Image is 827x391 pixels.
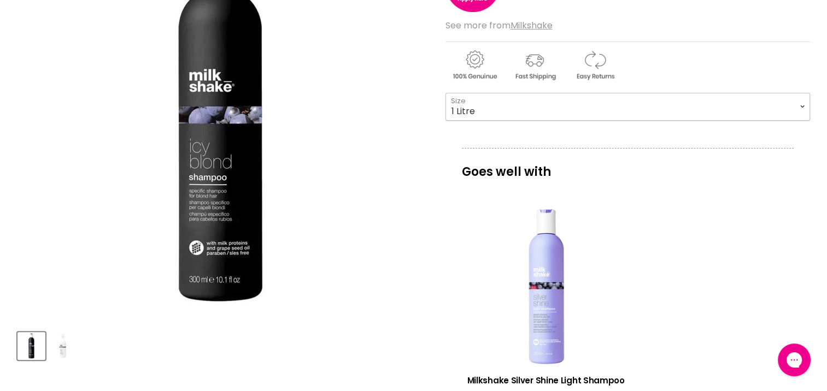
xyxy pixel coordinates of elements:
[19,333,44,359] img: Milkshake Icy Blond Shampoo
[17,332,45,360] button: Milkshake Icy Blond Shampoo
[49,332,77,360] button: Milkshake Icy Blond Shampoo
[511,19,553,32] a: Milkshake
[566,49,624,82] img: returns.gif
[445,19,553,32] span: See more from
[772,340,816,380] iframe: Gorgias live chat messenger
[462,148,794,184] p: Goes well with
[50,333,75,359] img: Milkshake Icy Blond Shampoo
[506,49,564,82] img: shipping.gif
[16,329,427,360] div: Product thumbnails
[467,374,625,387] h3: Milkshake Silver Shine Light Shampoo
[445,49,503,82] img: genuine.gif
[467,209,625,366] a: View product:Milkshake Silver Shine Light Shampoo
